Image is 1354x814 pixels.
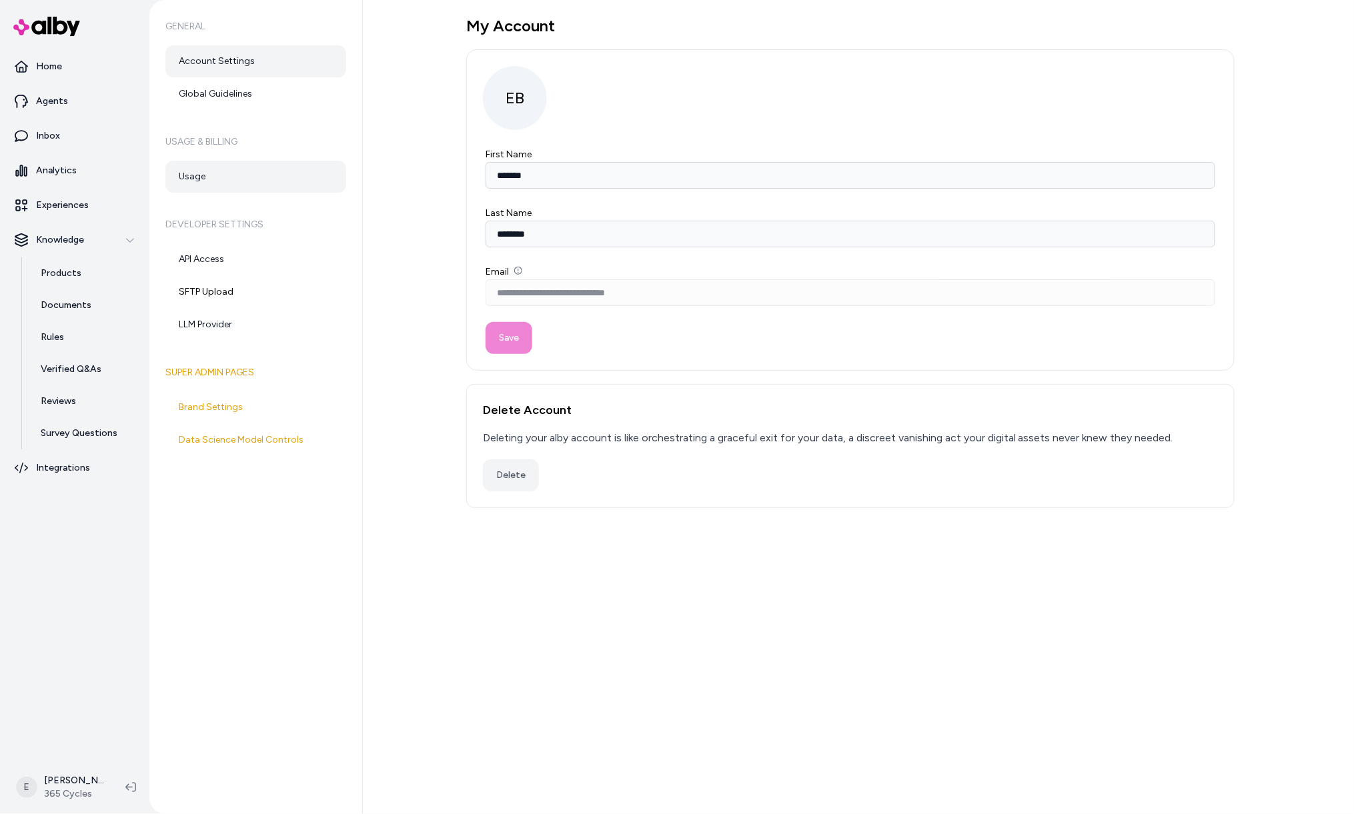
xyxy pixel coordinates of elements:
p: Survey Questions [41,427,117,440]
img: alby Logo [13,17,80,36]
h1: My Account [466,16,1235,36]
p: Integrations [36,461,90,475]
a: SFTP Upload [165,276,346,308]
a: LLM Provider [165,309,346,341]
a: Inbox [5,120,144,152]
h2: Delete Account [483,401,1218,419]
div: Deleting your alby account is like orchestrating a graceful exit for your data, a discreet vanish... [483,430,1173,446]
p: Inbox [36,129,60,143]
a: Integrations [5,452,144,484]
p: Products [41,267,81,280]
p: Rules [41,331,64,344]
p: Agents [36,95,68,108]
a: Analytics [5,155,144,187]
label: First Name [486,149,532,160]
a: Agents [5,85,144,117]
a: Verified Q&As [27,353,144,385]
label: Email [486,266,522,277]
a: Rules [27,321,144,353]
p: Reviews [41,395,76,408]
p: Knowledge [36,233,84,247]
a: Usage [165,161,346,193]
a: Reviews [27,385,144,417]
h6: Developer Settings [165,206,346,243]
label: Last Name [486,207,532,219]
a: Survey Questions [27,417,144,449]
p: Documents [41,299,91,312]
a: Experiences [5,189,144,221]
a: Documents [27,289,144,321]
p: Experiences [36,199,89,212]
span: 365 Cycles [44,787,104,801]
a: API Access [165,243,346,275]
p: Analytics [36,164,77,177]
p: [PERSON_NAME] [44,774,104,787]
a: Account Settings [165,45,346,77]
h6: Super Admin Pages [165,354,346,391]
span: EB [483,66,547,130]
a: Products [27,257,144,289]
a: Global Guidelines [165,78,346,110]
a: Brand Settings [165,391,346,423]
a: Data Science Model Controls [165,424,346,456]
p: Home [36,60,62,73]
a: Home [5,51,144,83]
h6: Usage & Billing [165,123,346,161]
h6: General [165,8,346,45]
button: Knowledge [5,224,144,256]
p: Verified Q&As [41,363,101,376]
button: E[PERSON_NAME]365 Cycles [8,766,115,809]
button: Delete [483,459,539,491]
span: E [16,777,37,798]
button: Email [514,267,522,275]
